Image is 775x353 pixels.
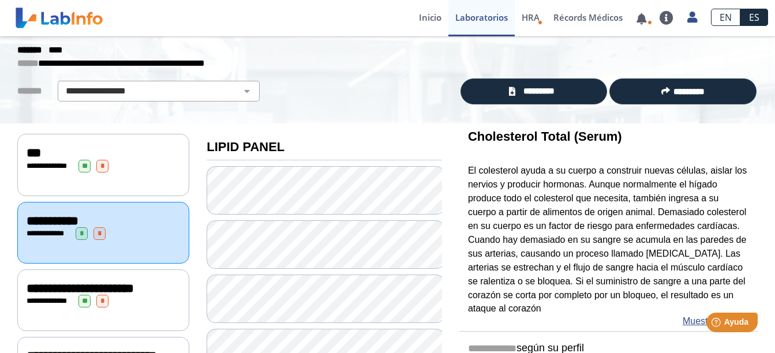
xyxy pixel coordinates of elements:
a: ES [740,9,768,26]
b: Cholesterol Total (Serum) [468,129,622,144]
a: EN [711,9,740,26]
iframe: Help widget launcher [672,308,762,340]
span: HRA [522,12,540,23]
b: LIPID PANEL [207,140,284,154]
p: El colesterol ayuda a su cuerpo a construir nuevas células, aislar los nervios y producir hormona... [468,164,749,316]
